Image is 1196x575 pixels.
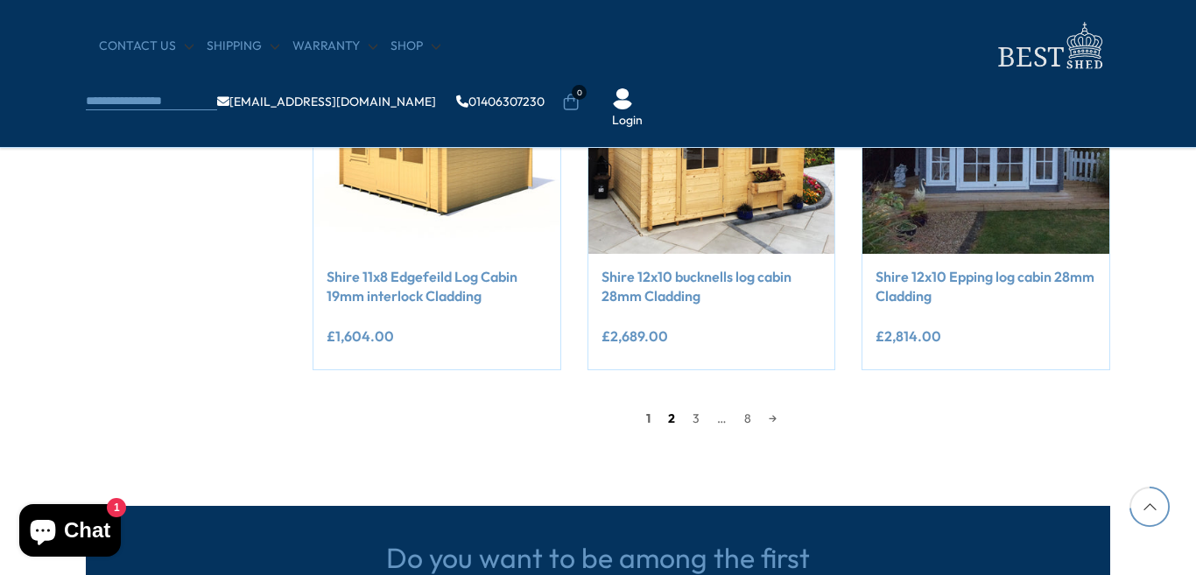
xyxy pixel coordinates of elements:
a: 0 [562,94,580,111]
a: [EMAIL_ADDRESS][DOMAIN_NAME] [217,95,436,108]
a: Login [612,112,643,130]
span: … [708,405,735,431]
a: CONTACT US [99,38,193,55]
a: 8 [735,405,760,431]
span: 1 [637,405,659,431]
a: → [760,405,785,431]
a: Warranty [292,38,377,55]
a: 3 [684,405,708,431]
img: User Icon [612,88,633,109]
a: Shire 12x10 Epping log cabin 28mm Cladding [876,267,1096,306]
a: Shipping [207,38,279,55]
ins: £2,689.00 [602,329,668,343]
inbox-online-store-chat: Shopify online store chat [14,504,126,561]
ins: £1,604.00 [327,329,394,343]
a: Shire 12x10 bucknells log cabin 28mm Cladding [602,267,822,306]
img: logo [988,18,1110,74]
ins: £2,814.00 [876,329,941,343]
a: 2 [659,405,684,431]
a: 01406307230 [456,95,545,108]
a: Shire 11x8 Edgefeild Log Cabin 19mm interlock Cladding [327,267,547,306]
span: 0 [572,85,587,100]
a: Shop [390,38,440,55]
